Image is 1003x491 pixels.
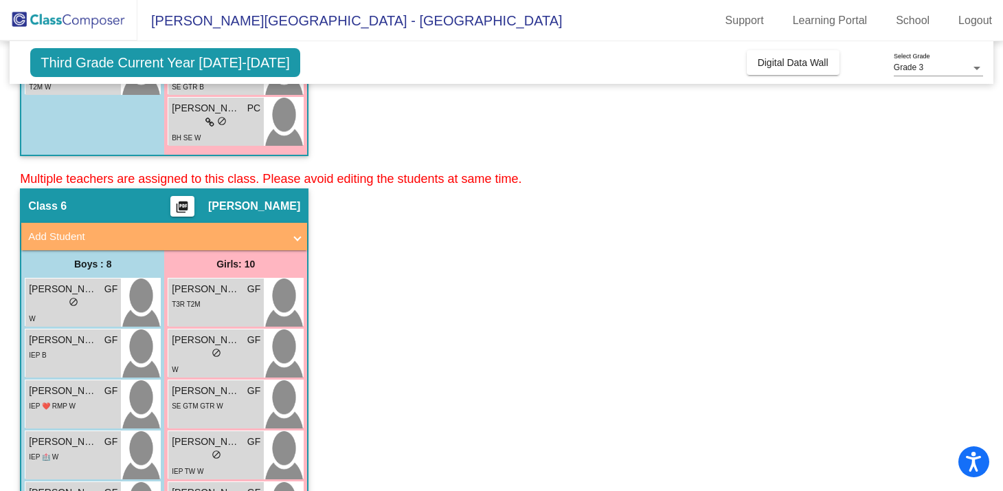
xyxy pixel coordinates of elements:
span: IEP 🏥 W [29,453,58,461]
span: Multiple teachers are assigned to this class. Please avoid editing the students at same time. [20,172,521,186]
span: [PERSON_NAME] [172,101,240,116]
a: Learning Portal [782,10,879,32]
div: Boys : 8 [21,250,164,278]
span: T3R T2M [172,301,201,308]
span: [PERSON_NAME] [172,333,240,347]
span: [PERSON_NAME] [29,282,98,296]
span: [PERSON_NAME] [29,435,98,449]
span: GF [247,435,260,449]
span: do_not_disturb_alt [212,348,221,358]
span: GF [104,282,117,296]
a: School [885,10,940,32]
span: [PERSON_NAME] [172,384,240,398]
span: do_not_disturb_alt [212,450,221,459]
span: [PERSON_NAME] [172,435,240,449]
span: GF [247,384,260,398]
button: Print Students Details [170,196,194,217]
a: Logout [947,10,1003,32]
span: Third Grade Current Year [DATE]-[DATE] [30,48,300,77]
span: W [172,366,178,373]
span: GF [247,333,260,347]
span: IEP TW W [172,468,203,475]
span: Class 6 [28,199,67,213]
span: GF [104,384,117,398]
span: BH SE W [172,134,201,142]
span: SE GTM GTR W [172,402,223,410]
span: W [29,315,35,323]
span: Grade 3 [894,63,923,72]
span: [PERSON_NAME] [172,282,240,296]
span: IEP ❤️ RMP W [29,402,76,410]
mat-expansion-panel-header: Add Student [21,223,307,250]
a: Support [714,10,775,32]
span: Digital Data Wall [758,57,829,68]
span: do_not_disturb_alt [69,297,78,307]
span: [PERSON_NAME] [29,333,98,347]
button: Digital Data Wall [747,50,839,75]
span: PC [247,101,260,116]
span: IEP B [29,351,46,359]
div: Girls: 10 [164,250,307,278]
span: SE GTR B [172,83,204,91]
span: GF [104,435,117,449]
mat-icon: picture_as_pdf [174,200,190,219]
span: GF [247,282,260,296]
span: [PERSON_NAME] [208,199,300,213]
span: T2M W [29,83,51,91]
span: do_not_disturb_alt [217,116,227,126]
mat-panel-title: Add Student [28,229,284,245]
span: [PERSON_NAME][GEOGRAPHIC_DATA] - [GEOGRAPHIC_DATA] [137,10,563,32]
span: GF [104,333,117,347]
span: [PERSON_NAME] KISS [29,384,98,398]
